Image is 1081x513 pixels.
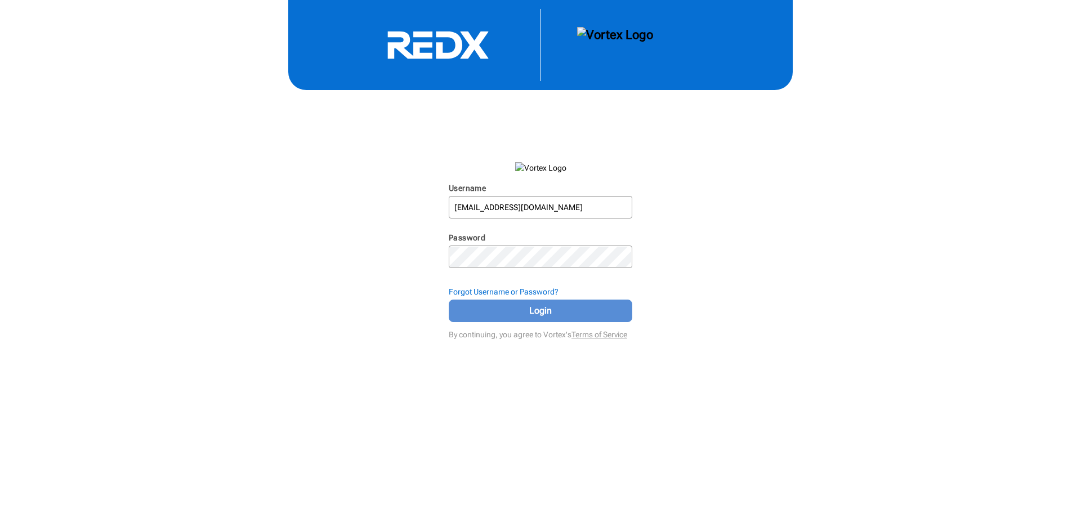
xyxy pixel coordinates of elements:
a: Terms of Service [571,330,627,339]
img: Vortex Logo [577,27,653,63]
div: By continuing, you agree to Vortex's [449,324,632,340]
button: Login [449,300,632,322]
div: Forgot Username or Password? [449,286,632,297]
label: Password [449,233,485,242]
span: Login [463,304,618,318]
img: Vortex Logo [515,162,566,173]
label: Username [449,184,486,193]
strong: Forgot Username or Password? [449,287,559,296]
svg: RedX Logo [354,30,522,60]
